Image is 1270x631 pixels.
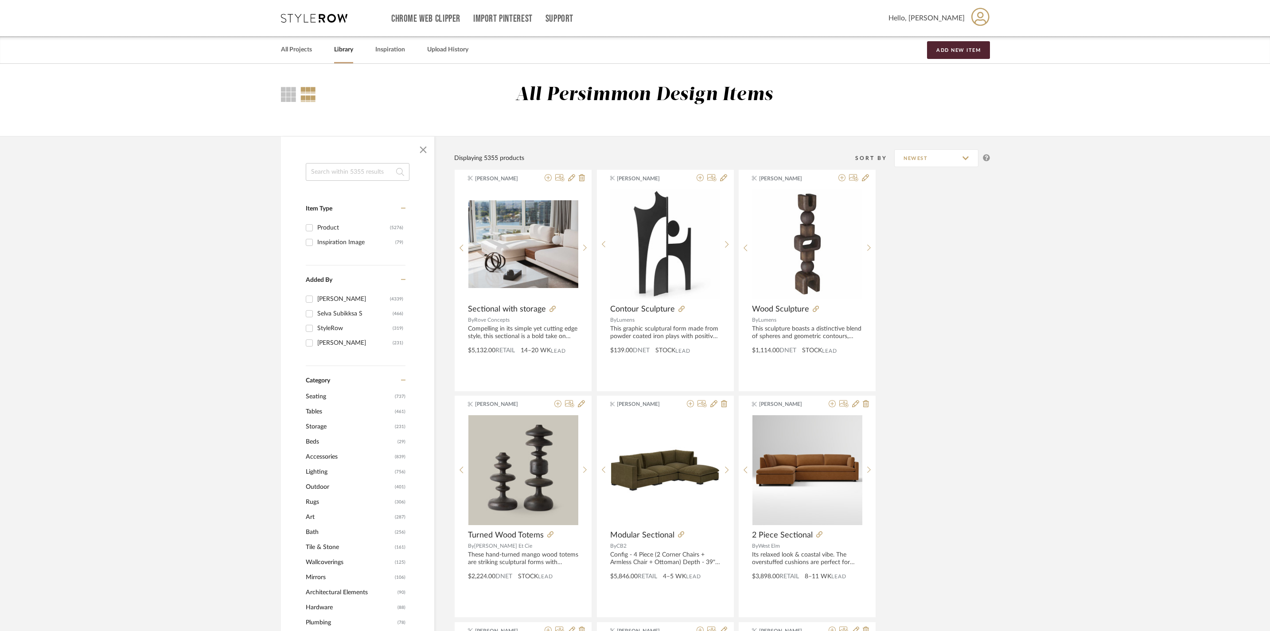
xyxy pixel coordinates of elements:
[752,189,862,299] img: Wood Sculpture
[638,573,657,580] span: Retail
[752,551,862,566] div: Its relaxed look & coastal vibe. The overstuffed cushions are perfect for catnaps. Hand-built fra...
[306,389,393,404] span: Seating
[802,346,822,355] span: STOCK
[395,570,405,584] span: (106)
[390,292,403,306] div: (4339)
[610,530,674,540] span: Modular Sectional
[779,347,796,354] span: DNET
[306,404,393,419] span: Tables
[473,15,533,23] a: Import Pinterest
[474,317,510,323] span: Rove Concepts
[397,585,405,600] span: (90)
[375,44,405,56] a: Inspiration
[397,600,405,615] span: (88)
[752,317,758,323] span: By
[822,348,837,354] span: Lead
[395,465,405,479] span: (756)
[468,347,495,354] span: $5,132.00
[752,415,862,525] img: 2 Piece Sectional
[395,495,405,509] span: (306)
[317,307,393,321] div: Selva Subikksa S
[752,573,779,580] span: $3,898.00
[390,221,403,235] div: (5276)
[468,551,578,566] div: These hand-turned mango wood totems are striking sculptural forms with undulating silhouettes. Ge...
[759,400,815,408] span: [PERSON_NAME]
[521,346,551,355] span: 14–20 WK
[427,44,468,56] a: Upload History
[395,525,405,539] span: (256)
[281,44,312,56] a: All Projects
[518,572,538,581] span: STOCK
[686,573,701,580] span: Lead
[468,189,578,300] div: 0
[306,600,395,615] span: Hardware
[306,449,393,464] span: Accessories
[306,615,395,630] span: Plumbing
[779,573,799,580] span: Retail
[617,175,673,183] span: [PERSON_NAME]
[317,235,395,249] div: Inspiration Image
[752,325,862,340] div: This sculpture boasts a distinctive blend of spheres and geometric contours, creating a visually ...
[675,348,690,354] span: Lead
[393,336,403,350] div: (231)
[610,573,638,580] span: $5,846.00
[610,415,720,525] img: Modular Sectional
[468,317,474,323] span: By
[306,419,393,434] span: Storage
[468,530,544,540] span: Turned Wood Totems
[752,189,862,300] div: 0
[395,540,405,554] span: (161)
[468,200,578,288] img: Sectional with storage
[306,479,393,495] span: Outdoor
[545,15,573,23] a: Support
[515,84,773,106] div: All Persimmon Design Items
[831,573,846,580] span: Lead
[306,464,393,479] span: Lighting
[495,347,515,354] span: Retail
[306,570,393,585] span: Mirrors
[306,434,395,449] span: Beds
[616,543,627,549] span: CB2
[306,525,393,540] span: Bath
[414,141,432,159] button: Close
[927,41,990,59] button: Add New Item
[395,480,405,494] span: (401)
[395,555,405,569] span: (125)
[610,551,721,566] div: Config - 4 Piece (2 Corner Chairs + Armless Chair + Ottoman) Depth - 39" Standard Fabric - Como, ...
[317,336,393,350] div: [PERSON_NAME]
[663,572,686,581] span: 4–5 WK
[393,307,403,321] div: (466)
[317,221,390,235] div: Product
[306,206,332,212] span: Item Type
[395,450,405,464] span: (839)
[395,510,405,524] span: (287)
[391,15,460,23] a: Chrome Web Clipper
[610,189,720,299] img: Contour Sculpture
[468,543,474,549] span: By
[805,572,831,581] span: 8–11 WK
[752,347,779,354] span: $1,114.00
[393,321,403,335] div: (319)
[759,175,815,183] span: [PERSON_NAME]
[468,304,546,314] span: Sectional with storage
[855,154,894,163] div: Sort By
[306,377,330,385] span: Category
[610,347,633,354] span: $139.00
[468,415,578,525] img: Turned Wood Totems
[610,325,721,340] div: This graphic sculptural form made from powder coated iron plays with positive and negative space....
[610,304,675,314] span: Contour Sculpture
[317,292,390,306] div: [PERSON_NAME]
[475,400,531,408] span: [PERSON_NAME]
[306,277,332,283] span: Added By
[538,573,553,580] span: Lead
[617,400,673,408] span: [PERSON_NAME]
[888,13,965,23] span: Hello, [PERSON_NAME]
[468,573,495,580] span: $2,224.00
[397,615,405,630] span: (78)
[306,555,393,570] span: Wallcoverings
[474,543,532,549] span: [PERSON_NAME] Et Cie
[758,317,776,323] span: Lumens
[551,348,566,354] span: Lead
[468,325,578,340] div: Compelling in its simple yet cutting edge style, this sectional is a bold take on contemporary de...
[306,495,393,510] span: Rugs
